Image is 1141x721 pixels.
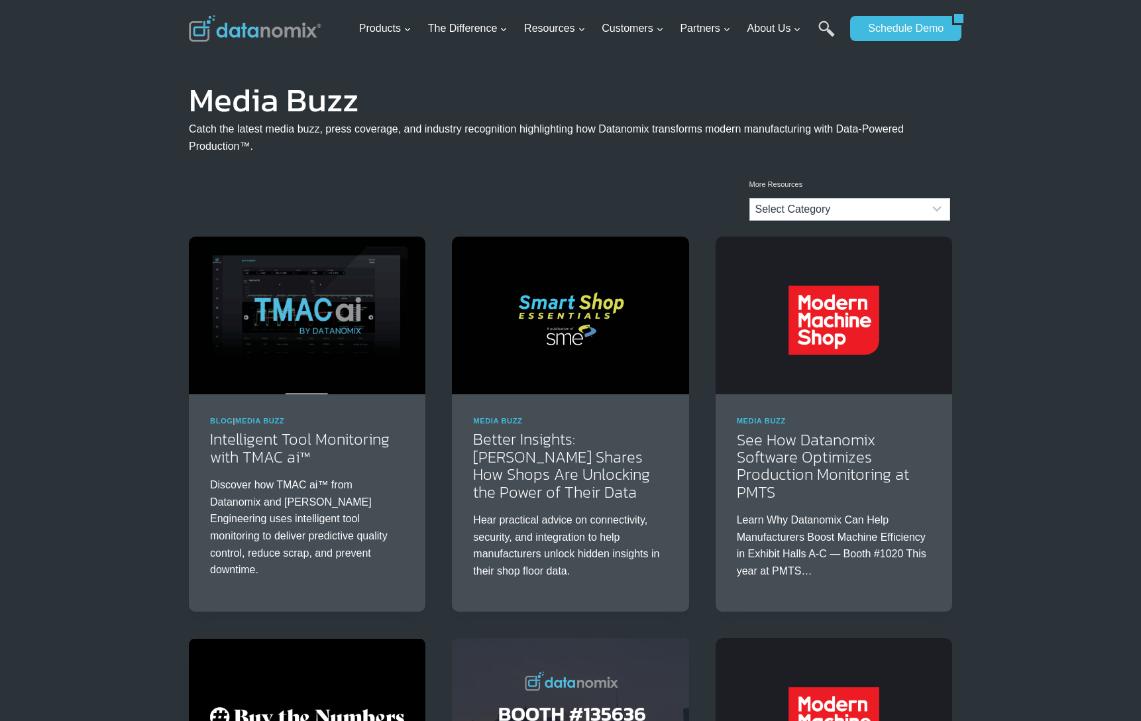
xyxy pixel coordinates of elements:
[737,512,931,579] p: Learn Why Datanomix Can Help Manufacturers Boost Machine Efficiency in Exhibit Halls A-C — Booth ...
[747,20,802,37] span: About Us
[850,16,952,41] a: Schedule Demo
[737,417,786,425] a: Media Buzz
[189,237,425,394] img: Intelligent Tool Monitoring with TMAC ai™
[680,20,730,37] span: Partners
[354,7,844,50] nav: Primary Navigation
[210,417,284,425] span: |
[189,15,321,42] img: Datanomix
[473,417,522,425] a: Media Buzz
[359,20,411,37] span: Products
[189,121,952,154] p: Catch the latest media buzz, press coverage, and industry recognition highlighting how Datanomix ...
[602,20,663,37] span: Customers
[235,417,284,425] a: Media Buzz
[210,417,233,425] a: Blog
[473,512,667,579] p: Hear practical advice on connectivity, security, and integration to help manufacturers unlock hid...
[716,237,952,394] img: Modern Machine Shop
[189,90,952,110] h1: Media Buzz
[210,476,404,579] p: Discover how TMAC ai™ from Datanomix and [PERSON_NAME] Engineering uses intelligent tool monitori...
[210,427,390,468] a: Intelligent Tool Monitoring with TMAC ai™
[473,427,650,503] a: Better Insights: [PERSON_NAME] Shares How Shops Are Unlocking the Power of Their Data
[452,237,688,394] img: Datanomix and Smart Shop Essentials
[524,20,585,37] span: Resources
[428,20,508,37] span: The Difference
[749,179,950,191] p: More Resources
[737,428,909,504] a: See How Datanomix Software Optimizes Production Monitoring at PMTS
[818,21,835,50] a: Search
